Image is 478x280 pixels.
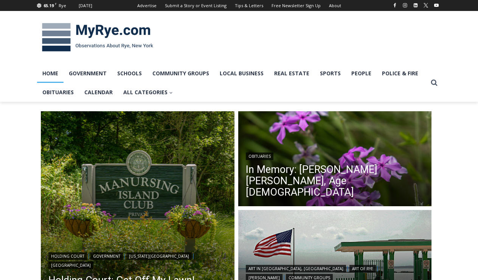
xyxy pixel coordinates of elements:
a: Sports [315,64,346,83]
a: Art of Rye [349,265,376,272]
div: [DATE] [79,2,92,9]
a: Calendar [79,83,118,102]
a: Linkedin [411,1,420,10]
div: | | | [48,251,227,269]
a: Facebook [390,1,399,10]
a: Government [90,252,123,260]
nav: Primary Navigation [37,64,427,102]
div: Rye [59,2,66,9]
a: Read More In Memory: Barbara Porter Schofield, Age 90 [238,111,432,208]
a: YouTube [432,1,441,10]
a: Schools [112,64,147,83]
a: Real Estate [269,64,315,83]
a: Local Business [214,64,269,83]
a: All Categories [118,83,178,102]
a: [GEOGRAPHIC_DATA] [48,261,93,269]
a: Holding Court [48,252,87,260]
a: Community Groups [147,64,214,83]
a: Instagram [400,1,410,10]
img: MyRye.com [37,18,158,57]
a: [US_STATE][GEOGRAPHIC_DATA] [126,252,192,260]
span: F [55,2,57,6]
a: X [421,1,430,10]
img: (PHOTO: Kim Eierman of EcoBeneficial designed and oversaw the installation of native plant beds f... [238,111,432,208]
a: Obituaries [37,83,79,102]
span: All Categories [123,88,173,96]
a: Government [64,64,112,83]
button: View Search Form [427,76,441,90]
a: In Memory: [PERSON_NAME] [PERSON_NAME], Age [DEMOGRAPHIC_DATA] [246,164,424,198]
a: Home [37,64,64,83]
span: 65.19 [43,3,54,8]
a: Art in [GEOGRAPHIC_DATA], [GEOGRAPHIC_DATA] [246,265,346,272]
a: Obituaries [246,152,273,160]
a: People [346,64,377,83]
a: Police & Fire [377,64,424,83]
